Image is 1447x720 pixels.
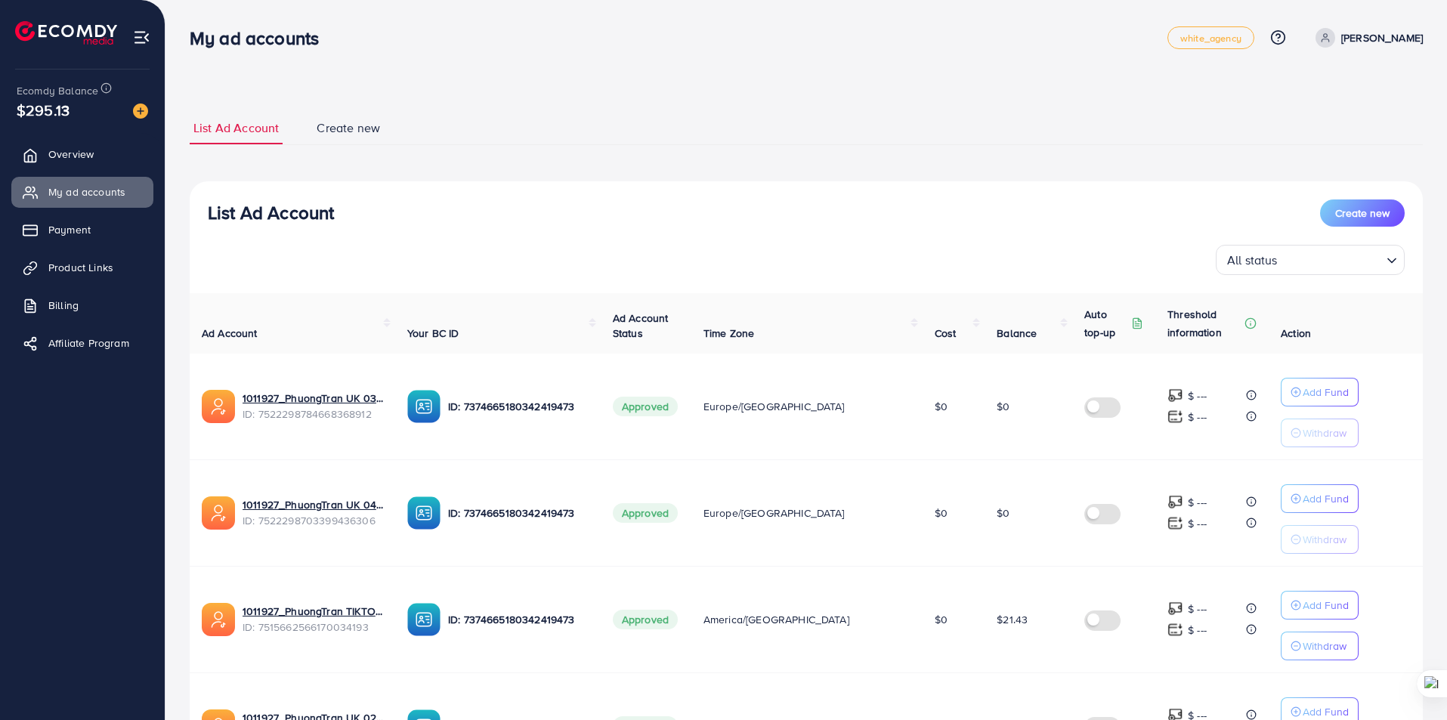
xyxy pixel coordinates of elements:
[1216,245,1405,275] div: Search for option
[1303,596,1349,614] p: Add Fund
[11,290,153,320] a: Billing
[407,390,441,423] img: ic-ba-acc.ded83a64.svg
[1167,622,1183,638] img: top-up amount
[1281,525,1359,554] button: Withdraw
[48,260,113,275] span: Product Links
[243,391,383,406] a: 1011927_PhuongTran UK 03_1751421675794
[613,610,678,629] span: Approved
[243,620,383,635] span: ID: 7515662566170034193
[133,29,150,46] img: menu
[1341,29,1423,47] p: [PERSON_NAME]
[48,335,129,351] span: Affiliate Program
[202,326,258,341] span: Ad Account
[48,147,94,162] span: Overview
[11,139,153,169] a: Overview
[1188,621,1207,639] p: $ ---
[243,497,383,512] a: 1011927_PhuongTran UK 04_1751421750373
[703,326,754,341] span: Time Zone
[193,119,279,137] span: List Ad Account
[133,104,148,119] img: image
[11,215,153,245] a: Payment
[1303,530,1347,548] p: Withdraw
[1303,424,1347,442] p: Withdraw
[1281,484,1359,513] button: Add Fund
[407,496,441,530] img: ic-ba-acc.ded83a64.svg
[448,504,589,522] p: ID: 7374665180342419473
[1188,387,1207,405] p: $ ---
[448,610,589,629] p: ID: 7374665180342419473
[243,513,383,528] span: ID: 7522298703399436306
[703,612,849,627] span: America/[GEOGRAPHIC_DATA]
[1167,26,1254,49] a: white_agency
[1167,515,1183,531] img: top-up amount
[1188,493,1207,511] p: $ ---
[1309,28,1423,48] a: [PERSON_NAME]
[613,311,669,341] span: Ad Account Status
[1281,591,1359,620] button: Add Fund
[243,604,383,619] a: 1011927_PhuongTran TIKTOK US 02_1749876563912
[1383,652,1436,709] iframe: Chat
[208,202,334,224] h3: List Ad Account
[202,390,235,423] img: ic-ads-acc.e4c84228.svg
[1335,205,1390,221] span: Create new
[15,21,117,45] img: logo
[317,119,380,137] span: Create new
[448,397,589,416] p: ID: 7374665180342419473
[703,399,845,414] span: Europe/[GEOGRAPHIC_DATA]
[1167,601,1183,616] img: top-up amount
[1281,326,1311,341] span: Action
[202,496,235,530] img: ic-ads-acc.e4c84228.svg
[997,399,1009,414] span: $0
[1167,388,1183,403] img: top-up amount
[1167,409,1183,425] img: top-up amount
[243,391,383,422] div: <span class='underline'>1011927_PhuongTran UK 03_1751421675794</span></br>7522298784668368912
[48,222,91,237] span: Payment
[935,399,948,414] span: $0
[17,99,70,121] span: $295.13
[243,497,383,528] div: <span class='underline'>1011927_PhuongTran UK 04_1751421750373</span></br>7522298703399436306
[11,252,153,283] a: Product Links
[1281,632,1359,660] button: Withdraw
[1281,378,1359,406] button: Add Fund
[1180,33,1241,43] span: white_agency
[1084,305,1128,341] p: Auto top-up
[1188,408,1207,426] p: $ ---
[11,177,153,207] a: My ad accounts
[1320,199,1405,227] button: Create new
[190,27,331,49] h3: My ad accounts
[243,604,383,635] div: <span class='underline'>1011927_PhuongTran TIKTOK US 02_1749876563912</span></br>7515662566170034193
[407,603,441,636] img: ic-ba-acc.ded83a64.svg
[1167,494,1183,510] img: top-up amount
[1188,515,1207,533] p: $ ---
[1281,419,1359,447] button: Withdraw
[613,503,678,523] span: Approved
[935,612,948,627] span: $0
[1303,637,1347,655] p: Withdraw
[703,505,845,521] span: Europe/[GEOGRAPHIC_DATA]
[17,83,98,98] span: Ecomdy Balance
[11,328,153,358] a: Affiliate Program
[1167,305,1241,341] p: Threshold information
[243,406,383,422] span: ID: 7522298784668368912
[935,505,948,521] span: $0
[997,612,1028,627] span: $21.43
[613,397,678,416] span: Approved
[1188,600,1207,618] p: $ ---
[997,326,1037,341] span: Balance
[1224,249,1281,271] span: All status
[48,184,125,199] span: My ad accounts
[1303,490,1349,508] p: Add Fund
[407,326,459,341] span: Your BC ID
[935,326,957,341] span: Cost
[997,505,1009,521] span: $0
[1282,246,1381,271] input: Search for option
[48,298,79,313] span: Billing
[1303,383,1349,401] p: Add Fund
[202,603,235,636] img: ic-ads-acc.e4c84228.svg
